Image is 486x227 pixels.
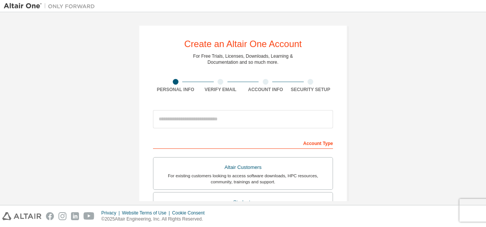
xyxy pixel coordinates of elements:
img: youtube.svg [84,212,95,220]
img: Altair One [4,2,99,10]
img: instagram.svg [58,212,66,220]
div: Students [158,197,328,208]
div: Account Info [243,87,288,93]
img: altair_logo.svg [2,212,41,220]
img: linkedin.svg [71,212,79,220]
div: Verify Email [198,87,243,93]
p: © 2025 Altair Engineering, Inc. All Rights Reserved. [101,216,209,222]
div: Personal Info [153,87,198,93]
div: For existing customers looking to access software downloads, HPC resources, community, trainings ... [158,173,328,185]
div: Create an Altair One Account [184,39,302,49]
div: Website Terms of Use [122,210,172,216]
img: facebook.svg [46,212,54,220]
div: Account Type [153,137,333,149]
div: Security Setup [288,87,333,93]
div: For Free Trials, Licenses, Downloads, Learning & Documentation and so much more. [193,53,293,65]
div: Cookie Consent [172,210,209,216]
div: Altair Customers [158,162,328,173]
div: Privacy [101,210,122,216]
